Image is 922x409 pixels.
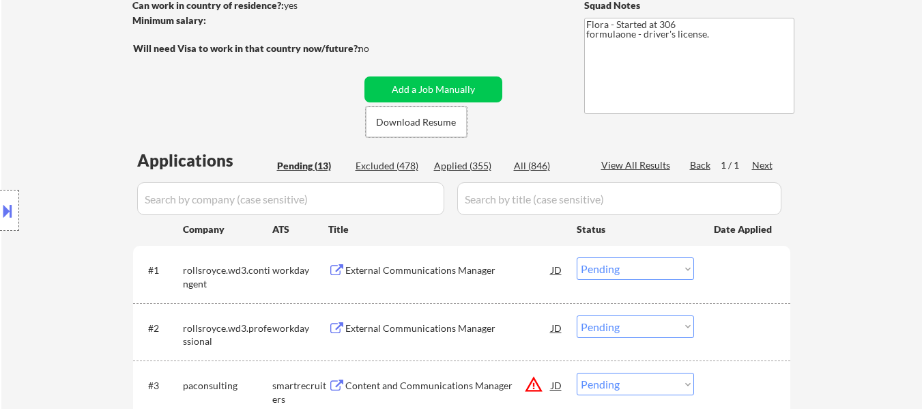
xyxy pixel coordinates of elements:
div: Title [328,223,564,236]
div: ATS [272,223,328,236]
div: External Communications Manager [345,264,551,277]
div: External Communications Manager [345,322,551,335]
div: Pending (13) [277,159,345,173]
div: 1 / 1 [721,158,752,172]
div: Date Applied [714,223,774,236]
div: Applied (355) [434,159,502,173]
button: warning_amber [524,375,543,394]
input: Search by title (case sensitive) [457,182,781,215]
div: All (846) [514,159,582,173]
div: View All Results [601,158,674,172]
div: no [358,42,397,55]
strong: Will need Visa to work in that country now/future?: [133,42,360,54]
div: Excluded (478) [356,159,424,173]
button: Download Resume [366,107,467,137]
div: paconsulting [183,379,272,393]
div: Status [577,216,694,241]
div: Next [752,158,774,172]
button: Add a Job Manually [364,76,502,102]
div: smartrecruiters [272,379,328,406]
div: JD [550,315,564,340]
div: workday [272,264,328,277]
div: JD [550,257,564,282]
input: Search by company (case sensitive) [137,182,444,215]
div: Back [690,158,712,172]
div: workday [272,322,328,335]
div: JD [550,373,564,397]
strong: Minimum salary: [132,14,206,26]
div: Content and Communications Manager [345,379,551,393]
div: #3 [148,379,172,393]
